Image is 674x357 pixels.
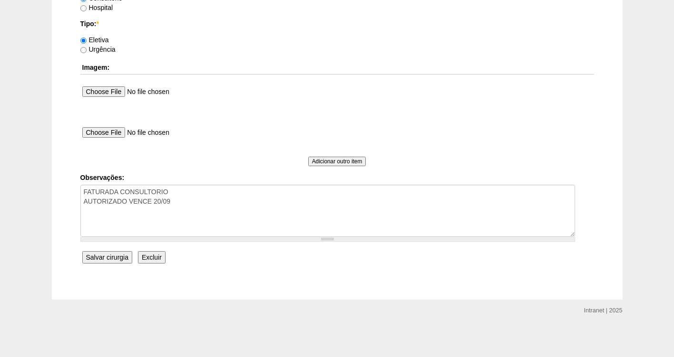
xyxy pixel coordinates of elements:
[80,185,575,237] textarea: FATURADA CONSULTORIO AUTORIZADO VENCE 20/09
[80,4,113,11] label: Hospital
[96,20,98,28] span: Este campo é obrigatório.
[80,5,87,11] input: Hospital
[80,173,594,182] label: Observações:
[80,19,594,28] label: Tipo:
[80,36,109,44] label: Eletiva
[82,251,132,263] input: Salvar cirurgia
[80,61,594,75] th: Imagem:
[584,306,623,315] div: Intranet | 2025
[308,157,366,166] input: Adicionar outro item
[138,251,166,263] input: Excluir
[80,47,87,53] input: Urgência
[80,38,87,44] input: Eletiva
[80,46,116,53] label: Urgência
